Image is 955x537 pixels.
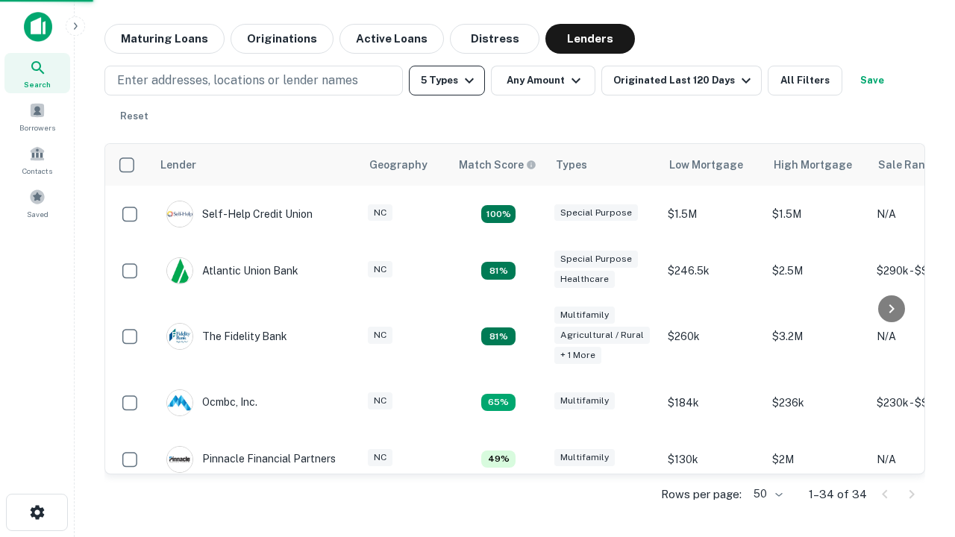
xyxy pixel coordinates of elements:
td: $1.5M [765,186,869,242]
div: Capitalize uses an advanced AI algorithm to match your search with the best lender. The match sco... [459,157,536,173]
img: capitalize-icon.png [24,12,52,42]
td: $184k [660,374,765,431]
div: 50 [748,483,785,505]
td: $2M [765,431,869,488]
div: Geography [369,156,428,174]
div: Low Mortgage [669,156,743,174]
td: $246.5k [660,242,765,299]
div: Originated Last 120 Days [613,72,755,89]
p: 1–34 of 34 [809,486,867,503]
div: + 1 more [554,347,601,364]
button: Maturing Loans [104,24,225,54]
a: Borrowers [4,96,70,136]
button: Enter addresses, locations or lender names [104,66,403,95]
th: Lender [151,144,360,186]
button: 5 Types [409,66,485,95]
div: Special Purpose [554,204,638,222]
div: Self-help Credit Union [166,201,313,227]
th: Geography [360,144,450,186]
div: Multifamily [554,449,615,466]
div: Lender [160,156,196,174]
div: Matching Properties: 5, hasApolloMatch: undefined [481,262,516,280]
div: NC [368,204,392,222]
button: Distress [450,24,539,54]
h6: Match Score [459,157,533,173]
div: Multifamily [554,392,615,409]
td: $260k [660,299,765,374]
td: $1.5M [660,186,765,242]
button: Lenders [545,24,635,54]
div: Matching Properties: 5, hasApolloMatch: undefined [481,327,516,345]
div: Atlantic Union Bank [166,257,298,284]
button: Save your search to get updates of matches that match your search criteria. [848,66,896,95]
div: Agricultural / Rural [554,327,650,344]
img: picture [167,201,192,227]
button: All Filters [768,66,842,95]
p: Enter addresses, locations or lender names [117,72,358,89]
div: Healthcare [554,271,615,288]
div: NC [368,392,392,409]
td: $130k [660,431,765,488]
th: High Mortgage [765,144,869,186]
img: picture [167,390,192,415]
button: Any Amount [491,66,595,95]
div: NC [368,449,392,466]
iframe: Chat Widget [880,418,955,489]
span: Contacts [22,165,52,177]
div: Matching Properties: 3, hasApolloMatch: undefined [481,450,516,468]
th: Types [547,144,660,186]
a: Saved [4,183,70,223]
span: Search [24,78,51,90]
div: Pinnacle Financial Partners [166,446,336,473]
div: NC [368,261,392,278]
div: The Fidelity Bank [166,323,287,350]
span: Saved [27,208,48,220]
div: NC [368,327,392,344]
div: Multifamily [554,307,615,324]
a: Contacts [4,139,70,180]
img: picture [167,258,192,283]
td: $236k [765,374,869,431]
p: Rows per page: [661,486,742,503]
div: Ocmbc, Inc. [166,389,257,416]
div: Matching Properties: 4, hasApolloMatch: undefined [481,394,516,412]
button: Originations [231,24,334,54]
button: Active Loans [339,24,444,54]
th: Capitalize uses an advanced AI algorithm to match your search with the best lender. The match sco... [450,144,547,186]
button: Reset [110,101,158,131]
span: Borrowers [19,122,55,134]
div: Matching Properties: 11, hasApolloMatch: undefined [481,205,516,223]
td: $2.5M [765,242,869,299]
img: picture [167,447,192,472]
img: picture [167,324,192,349]
a: Search [4,53,70,93]
td: $3.2M [765,299,869,374]
div: Special Purpose [554,251,638,268]
th: Low Mortgage [660,144,765,186]
div: Types [556,156,587,174]
button: Originated Last 120 Days [601,66,762,95]
div: High Mortgage [774,156,852,174]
